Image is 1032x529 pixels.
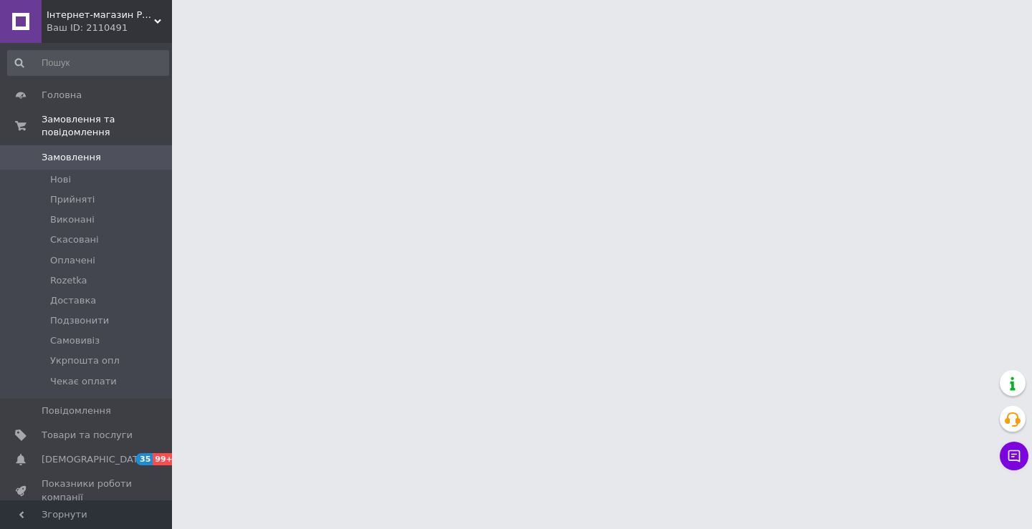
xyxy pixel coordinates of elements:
span: Товари та послуги [42,429,133,442]
span: Нові [50,173,71,186]
span: Чекає оплати [50,375,117,388]
span: Подзвонити [50,314,109,327]
span: 99+ [153,453,176,465]
button: Чат з покупцем [1000,442,1028,470]
div: Ваш ID: 2110491 [47,21,172,34]
span: Оплачені [50,254,95,267]
span: Замовлення та повідомлення [42,113,172,139]
span: Головна [42,89,82,102]
span: Замовлення [42,151,101,164]
span: Інтернет-магазин Proteininlviv [47,9,154,21]
span: Виконані [50,213,95,226]
span: [DEMOGRAPHIC_DATA] [42,453,148,466]
span: 35 [136,453,153,465]
input: Пошук [7,50,169,76]
span: Прийняті [50,193,95,206]
span: Укрпошта опл [50,354,120,367]
span: Скасовані [50,233,99,246]
span: Повідомлення [42,404,111,417]
span: Rozetka [50,274,87,287]
span: Доставка [50,294,96,307]
span: Показники роботи компанії [42,477,133,503]
span: Самовивіз [50,334,100,347]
